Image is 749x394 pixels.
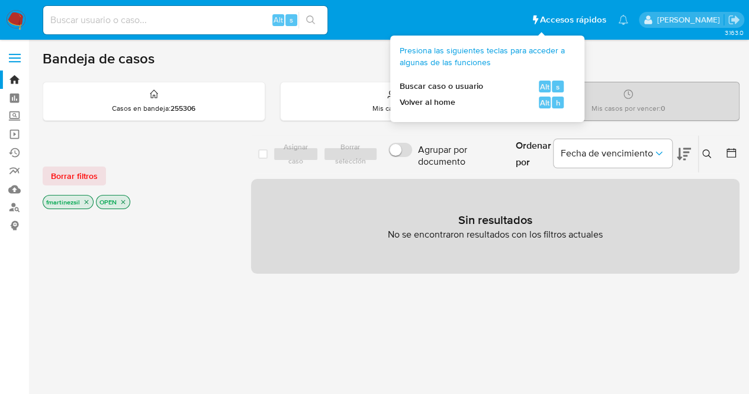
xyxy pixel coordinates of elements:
span: s [556,81,560,92]
span: Alt [540,97,549,108]
p: francisco.martinezsilva@mercadolibre.com.mx [657,14,724,25]
span: h [556,97,560,108]
span: Accesos rápidos [540,14,606,26]
span: Alt [274,14,283,25]
span: s [290,14,293,25]
button: search-icon [298,12,323,28]
input: Buscar usuario o caso... [43,12,327,28]
span: Buscar caso o usuario [400,81,483,92]
span: Alt [540,81,549,92]
span: Volver al home [400,97,455,108]
a: Salir [728,14,740,26]
a: Notificaciones [618,15,628,25]
span: Presiona las siguientes teclas para acceder a algunas de las funciones [400,45,565,68]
